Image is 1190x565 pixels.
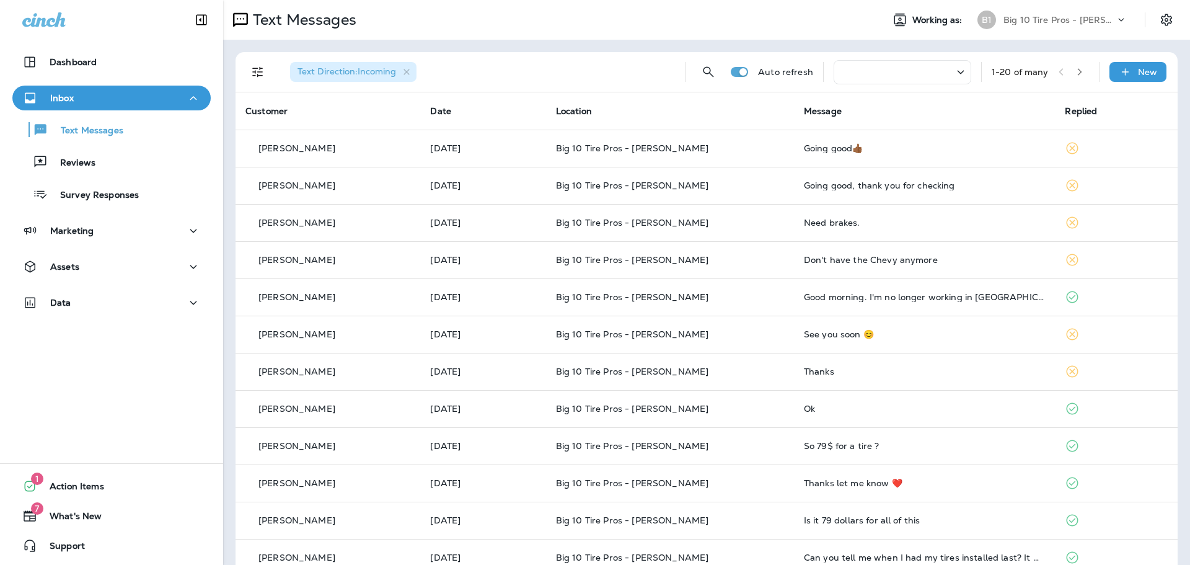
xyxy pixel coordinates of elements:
div: Is it 79 dollars for all of this [804,515,1046,525]
p: [PERSON_NAME] [258,218,335,228]
p: Text Messages [48,125,123,137]
p: Marketing [50,226,94,236]
span: Action Items [37,481,104,496]
p: [PERSON_NAME] [258,292,335,302]
span: Big 10 Tire Pros - [PERSON_NAME] [556,254,708,265]
span: Big 10 Tire Pros - [PERSON_NAME] [556,143,708,154]
div: Need brakes. [804,218,1046,228]
span: Big 10 Tire Pros - [PERSON_NAME] [556,217,708,228]
span: 7 [31,502,43,515]
p: Survey Responses [48,190,139,202]
p: Text Messages [248,11,356,29]
p: [PERSON_NAME] [258,553,335,563]
div: Going good, thank you for checking [804,180,1046,190]
span: Big 10 Tire Pros - [PERSON_NAME] [556,478,708,489]
button: Text Messages [12,117,211,143]
p: Dashboard [50,57,97,67]
span: Customer [245,105,288,117]
button: Assets [12,254,211,279]
span: Support [37,541,85,556]
p: Inbox [50,93,74,103]
div: Thanks let me know ❤️ [804,478,1046,488]
button: Search Messages [696,60,721,84]
p: [PERSON_NAME] [258,515,335,525]
span: Location [556,105,592,117]
p: Sep 20, 2025 10:45 AM [430,143,535,153]
button: Reviews [12,149,211,175]
span: Big 10 Tire Pros - [PERSON_NAME] [556,515,708,526]
p: Sep 18, 2025 10:36 AM [430,218,535,228]
p: Data [50,298,71,308]
p: New [1138,67,1157,77]
button: Marketing [12,218,211,243]
span: What's New [37,511,102,526]
div: Thanks [804,367,1046,376]
span: Big 10 Tire Pros - [PERSON_NAME] [556,291,708,303]
div: B1 [977,11,996,29]
span: Text Direction : Incoming [297,66,396,77]
p: Sep 17, 2025 10:35 AM [430,292,535,302]
p: Sep 17, 2025 10:38 AM [430,255,535,265]
div: Don't have the Chevy anymore [804,255,1046,265]
span: Working as: [912,15,965,25]
div: See you soon 😊 [804,329,1046,339]
p: [PERSON_NAME] [258,478,335,488]
button: Dashboard [12,50,211,74]
p: Sep 15, 2025 12:59 PM [430,367,535,376]
p: [PERSON_NAME] [258,441,335,451]
span: Big 10 Tire Pros - [PERSON_NAME] [556,180,708,191]
span: Big 10 Tire Pros - [PERSON_NAME] [556,552,708,563]
p: Auto refresh [758,67,813,77]
button: 1Action Items [12,474,211,499]
button: Data [12,290,211,315]
span: Replied [1065,105,1097,117]
button: Survey Responses [12,181,211,207]
p: Sep 15, 2025 09:42 AM [430,441,535,451]
span: Big 10 Tire Pros - [PERSON_NAME] [556,440,708,452]
span: 1 [31,473,43,485]
span: Big 10 Tire Pros - [PERSON_NAME] [556,366,708,377]
p: Sep 12, 2025 01:08 PM [430,553,535,563]
button: Inbox [12,86,211,110]
p: Reviews [48,158,95,169]
div: Ok [804,404,1046,414]
span: Date [430,105,451,117]
p: [PERSON_NAME] [258,404,335,414]
p: [PERSON_NAME] [258,180,335,190]
span: Big 10 Tire Pros - [PERSON_NAME] [556,403,708,414]
div: So 79$ for a tire ? [804,441,1046,451]
span: Message [804,105,842,117]
button: 7What's New [12,504,211,528]
p: [PERSON_NAME] [258,255,335,265]
p: [PERSON_NAME] [258,367,335,376]
div: Can you tell me when I had my tires installed last? It would be on the f250 [804,553,1046,563]
div: Text Direction:Incoming [290,62,416,82]
p: Sep 12, 2025 02:34 PM [430,515,535,525]
div: Good morning. I'm no longer working in Clinton, which was convenient for me to get my services do... [804,292,1046,302]
button: Settings [1155,9,1178,31]
p: Big 10 Tire Pros - [PERSON_NAME] [1003,15,1115,25]
button: Filters [245,60,270,84]
p: Sep 18, 2025 11:49 AM [430,180,535,190]
p: Assets [50,262,79,272]
p: [PERSON_NAME] [258,329,335,339]
p: Sep 15, 2025 09:09 AM [430,478,535,488]
p: Sep 16, 2025 11:01 AM [430,329,535,339]
div: Going good👍🏾 [804,143,1046,153]
span: Big 10 Tire Pros - [PERSON_NAME] [556,329,708,340]
div: 1 - 20 of many [992,67,1049,77]
button: Collapse Sidebar [184,7,219,32]
p: [PERSON_NAME] [258,143,335,153]
button: Support [12,533,211,558]
p: Sep 15, 2025 10:27 AM [430,404,535,414]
